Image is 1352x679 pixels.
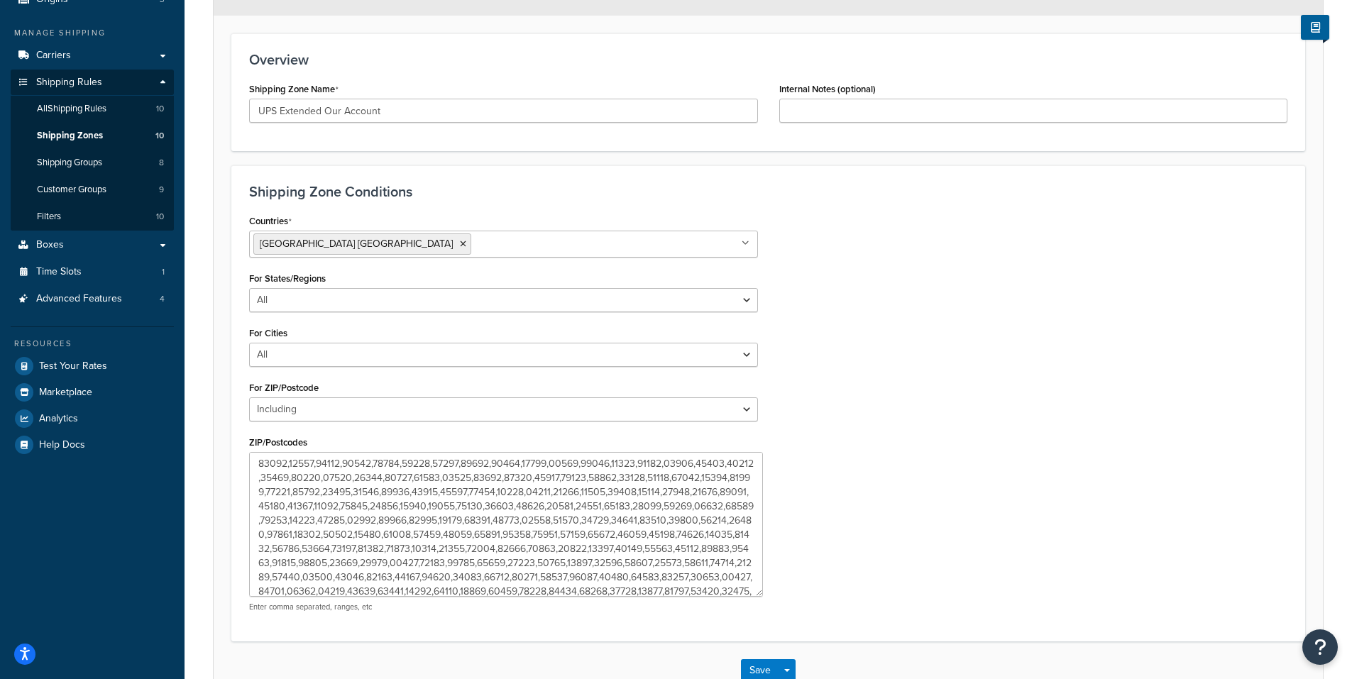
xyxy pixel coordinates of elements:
div: Manage Shipping [11,27,174,39]
label: Countries [249,216,292,227]
a: Carriers [11,43,174,69]
a: Marketplace [11,380,174,405]
label: Internal Notes (optional) [779,84,876,94]
span: Shipping Groups [37,157,102,169]
a: AllShipping Rules10 [11,96,174,122]
li: Shipping Rules [11,70,174,231]
span: Carriers [36,50,71,62]
label: ZIP/Postcodes [249,437,307,448]
label: For ZIP/Postcode [249,382,319,393]
a: Help Docs [11,432,174,458]
label: For Cities [249,328,287,338]
span: 10 [156,211,164,223]
span: Test Your Rates [39,360,107,372]
a: Shipping Groups8 [11,150,174,176]
li: Filters [11,204,174,230]
label: Shipping Zone Name [249,84,339,95]
li: Shipping Groups [11,150,174,176]
span: Time Slots [36,266,82,278]
li: Time Slots [11,259,174,285]
span: Shipping Rules [36,77,102,89]
button: Show Help Docs [1301,15,1329,40]
span: Shipping Zones [37,130,103,142]
a: Time Slots1 [11,259,174,285]
div: Resources [11,338,174,350]
a: Analytics [11,406,174,431]
span: 10 [156,103,164,115]
h3: Overview [249,52,1287,67]
span: Advanced Features [36,293,122,305]
span: [GEOGRAPHIC_DATA] [GEOGRAPHIC_DATA] [260,236,453,251]
a: Filters10 [11,204,174,230]
span: All Shipping Rules [37,103,106,115]
span: 1 [162,266,165,278]
span: Help Docs [39,439,85,451]
span: 9 [159,184,164,196]
a: Customer Groups9 [11,177,174,203]
span: Boxes [36,239,64,251]
p: Enter comma separated, ranges, etc [249,602,758,612]
span: Customer Groups [37,184,106,196]
a: Test Your Rates [11,353,174,379]
a: Boxes [11,232,174,258]
span: Marketplace [39,387,92,399]
label: For States/Regions [249,273,326,284]
span: 10 [155,130,164,142]
a: Shipping Rules [11,70,174,96]
span: 8 [159,157,164,169]
a: Shipping Zones10 [11,123,174,149]
h3: Shipping Zone Conditions [249,184,1287,199]
span: 4 [160,293,165,305]
span: Filters [37,211,61,223]
button: Open Resource Center [1302,629,1338,665]
li: Customer Groups [11,177,174,203]
textarea: 83092,12557,94112,90542,78784,59228,57297,89692,90464,17799,00569,99046,11323,91182,03906,45403,4... [249,452,763,597]
li: Advanced Features [11,286,174,312]
li: Shipping Zones [11,123,174,149]
span: Analytics [39,413,78,425]
a: Advanced Features4 [11,286,174,312]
